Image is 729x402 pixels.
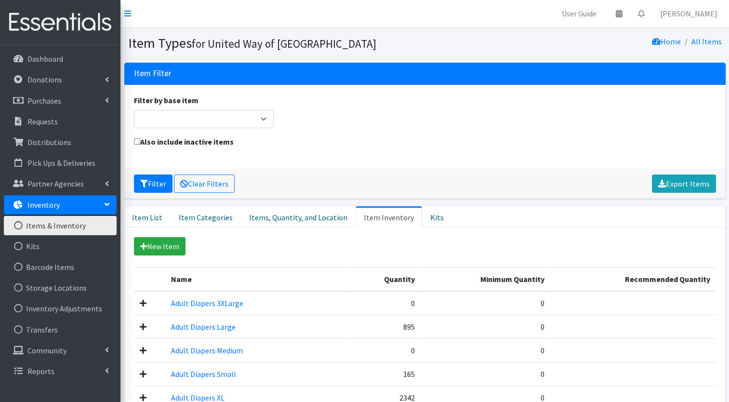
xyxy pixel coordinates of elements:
p: Pick Ups & Deliveries [27,158,95,168]
p: Dashboard [27,54,63,64]
p: Partner Agencies [27,179,84,188]
p: Community [27,346,66,355]
small: for United Way of [GEOGRAPHIC_DATA] [192,37,376,51]
td: 0 [421,315,550,338]
a: Donations [4,70,117,89]
a: Items & Inventory [4,216,117,235]
a: Adult Diapers Large [171,322,236,332]
a: Partner Agencies [4,174,117,193]
p: Requests [27,117,58,126]
a: Inventory [4,195,117,214]
a: Inventory Adjustments [4,299,117,318]
p: Distributions [27,137,71,147]
a: Clear Filters [174,174,235,193]
th: Minimum Quantity [421,267,550,291]
a: Storage Locations [4,278,117,297]
h3: Item Filter [134,68,172,79]
a: Kits [4,237,117,256]
td: 0 [421,291,550,315]
td: 0 [421,362,550,386]
p: Inventory [27,200,60,210]
a: Item Inventory [356,206,422,228]
a: Items, Quantity, and Location [241,206,356,228]
a: Item List [124,206,171,228]
a: New Item [134,237,186,255]
a: Transfers [4,320,117,339]
td: 895 [348,315,421,338]
a: Adult Diapers Small [171,369,236,379]
a: Export Items [652,174,716,193]
button: Filter [134,174,172,193]
a: Pick Ups & Deliveries [4,153,117,173]
p: Purchases [27,96,61,106]
td: 0 [348,338,421,362]
a: Distributions [4,133,117,152]
th: Recommended Quantity [550,267,716,291]
a: Community [4,341,117,360]
th: Quantity [348,267,421,291]
a: Barcode Items [4,257,117,277]
label: Also include inactive items [134,136,234,147]
a: Adult Diapers Medium [171,346,243,355]
a: Home [652,37,681,46]
p: Donations [27,75,62,84]
a: Dashboard [4,49,117,68]
td: 0 [421,338,550,362]
th: Name [165,267,348,291]
a: Purchases [4,91,117,110]
a: Adult Diapers 3XLarge [171,298,243,308]
td: 0 [348,291,421,315]
label: Filter by base item [134,94,199,106]
a: All Items [691,37,722,46]
input: Also include inactive items [134,138,140,145]
a: User Guide [554,4,604,23]
td: 165 [348,362,421,386]
a: Kits [422,206,452,228]
a: Reports [4,362,117,381]
a: Requests [4,112,117,131]
h1: Item Types [128,35,422,52]
img: HumanEssentials [4,6,117,39]
p: Reports [27,366,54,376]
a: Item Categories [171,206,241,228]
a: [PERSON_NAME] [652,4,725,23]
